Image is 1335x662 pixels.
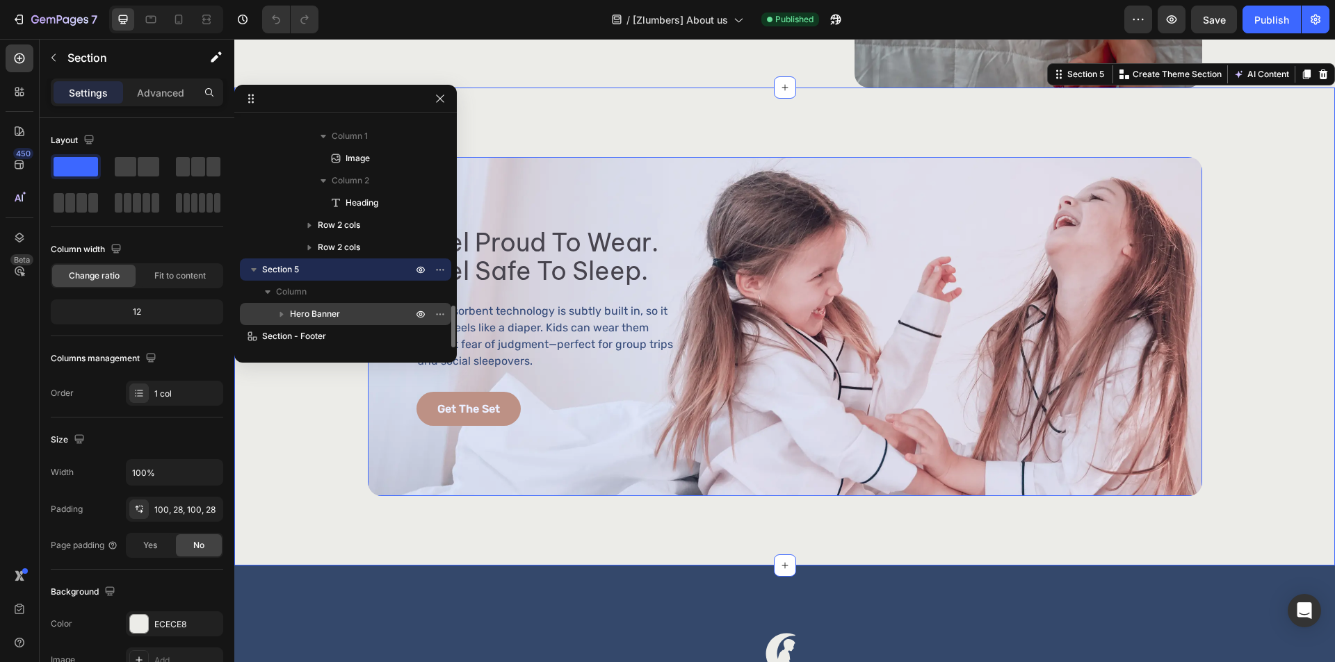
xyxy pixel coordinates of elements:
[6,6,104,33] button: 7
[51,503,83,515] div: Padding
[51,240,124,259] div: Column width
[1254,13,1289,27] div: Publish
[54,302,220,322] div: 12
[10,254,33,265] div: Beta
[154,388,220,400] div: 1 col
[137,85,184,100] p: Advanced
[346,151,370,165] span: Image
[332,129,368,143] span: Column 1
[51,539,118,552] div: Page padding
[51,618,72,630] div: Color
[143,539,157,552] span: Yes
[262,329,326,343] span: Section - Footer
[51,583,118,602] div: Background
[234,39,1335,662] iframe: Design area
[1203,14,1226,26] span: Save
[1243,6,1301,33] button: Publish
[276,285,307,299] span: Column
[51,387,74,399] div: Order
[262,263,299,276] span: Section 5
[1191,6,1237,33] button: Save
[775,13,814,26] span: Published
[67,49,181,66] p: Section
[51,466,74,479] div: Width
[154,504,220,516] div: 100, 28, 100, 28
[127,460,222,485] input: Auto
[69,85,108,100] p: Settings
[69,270,120,282] span: Change ratio
[1288,594,1321,627] div: Open Intercom Messenger
[290,307,340,321] span: Hero Banner
[633,13,728,27] span: [Zlumbers] About us
[91,11,97,28] p: 7
[193,539,204,552] span: No
[318,218,360,232] span: Row 2 cols
[51,431,88,449] div: Size
[262,6,318,33] div: Undo/Redo
[154,618,220,631] div: ECECE8
[332,174,369,188] span: Column 2
[318,240,360,254] span: Row 2 cols
[154,270,206,282] span: Fit to content
[51,131,97,150] div: Layout
[51,349,159,368] div: Columns management
[626,13,630,27] span: /
[346,196,378,210] span: Heading
[13,148,33,159] div: 450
